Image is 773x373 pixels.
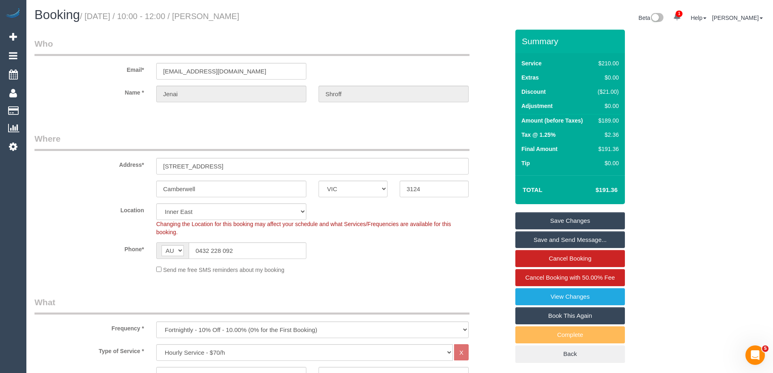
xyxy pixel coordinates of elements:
input: Post Code* [400,181,469,197]
h4: $191.36 [571,187,618,194]
div: $2.36 [594,131,619,139]
input: First Name* [156,86,306,102]
a: Book This Again [515,307,625,324]
div: $0.00 [594,73,619,82]
img: Automaid Logo [5,8,21,19]
span: Send me free SMS reminders about my booking [163,267,284,273]
label: Address* [28,158,150,169]
label: Extras [521,73,539,82]
label: Final Amount [521,145,558,153]
label: Email* [28,63,150,74]
label: Tax @ 1.25% [521,131,556,139]
label: Amount (before Taxes) [521,116,583,125]
label: Phone* [28,242,150,253]
span: Cancel Booking with 50.00% Fee [525,274,615,281]
div: $0.00 [594,102,619,110]
a: Cancel Booking with 50.00% Fee [515,269,625,286]
a: Save Changes [515,212,625,229]
span: 5 [762,345,769,352]
h3: Summary [522,37,621,46]
iframe: Intercom live chat [745,345,765,365]
strong: Total [523,186,543,193]
input: Email* [156,63,306,80]
a: View Changes [515,288,625,305]
span: Changing the Location for this booking may affect your schedule and what Services/Frequencies are... [156,221,451,235]
input: Phone* [189,242,306,259]
div: $191.36 [594,145,619,153]
span: 1 [676,11,683,17]
div: $0.00 [594,159,619,167]
a: Back [515,345,625,362]
a: [PERSON_NAME] [712,15,763,21]
div: $210.00 [594,59,619,67]
label: Location [28,203,150,214]
label: Frequency * [28,321,150,332]
input: Last Name* [319,86,469,102]
label: Service [521,59,542,67]
a: Beta [639,15,664,21]
a: Save and Send Message... [515,231,625,248]
a: Cancel Booking [515,250,625,267]
a: Help [691,15,706,21]
label: Name * [28,86,150,97]
div: ($21.00) [594,88,619,96]
label: Adjustment [521,102,553,110]
a: 1 [669,8,685,26]
input: Suburb* [156,181,306,197]
label: Tip [521,159,530,167]
div: $189.00 [594,116,619,125]
legend: Where [34,133,469,151]
span: Booking [34,8,80,22]
small: / [DATE] / 10:00 - 12:00 / [PERSON_NAME] [80,12,239,21]
legend: Who [34,38,469,56]
legend: What [34,296,469,315]
img: New interface [650,13,663,24]
label: Discount [521,88,546,96]
label: Type of Service * [28,344,150,355]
